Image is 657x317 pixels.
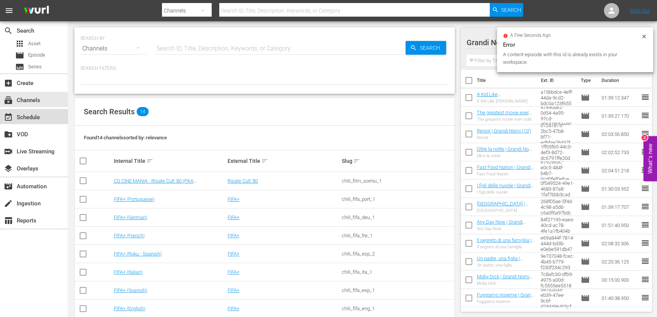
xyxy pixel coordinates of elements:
[581,202,590,211] span: Episode
[28,51,45,59] span: Episode
[599,271,640,289] td: 00:15:00.900
[581,275,590,284] span: Episode
[538,107,578,125] td: 47490de2-0d54-4a95-97cd-d0631f654e90
[640,166,649,175] span: reorder
[4,216,13,225] span: Reports
[228,306,239,311] a: FIFA+
[4,79,13,88] span: Create
[599,252,640,271] td: 02:20:36.125
[599,180,640,198] td: 01:30:03.952
[341,287,453,293] div: chili_fifa_esp_1
[477,299,534,304] div: Fuggiamo insieme
[630,8,650,14] a: Sign Out
[341,156,453,166] div: Slug
[114,251,162,257] a: FIFA+ (Roku - Spanish)
[640,111,649,120] span: reorder
[640,147,649,156] span: reorder
[353,158,360,164] span: sort
[477,244,534,249] div: Il segreto di una famiglia
[581,257,590,266] span: Episode
[477,281,534,286] div: Moby Dick
[640,184,649,193] span: reorder
[643,136,657,181] button: Open Feedback Widget
[4,147,13,156] span: Live Streaming
[538,125,578,143] td: 01247e75-2bc5-47b8-bf71-edbfae76d47f
[538,198,578,216] td: 268f05ae-5f4d-4c98-a5d6-c6a0f6a97bdc
[640,293,649,302] span: reorder
[28,63,42,71] span: Series
[477,110,532,121] a: The greatest movie ever sold | Grandi Nomi (10')
[4,96,13,105] span: Channels
[581,166,590,175] span: Episode
[28,40,41,47] span: Asset
[599,289,640,307] td: 01:40:38.950
[4,130,13,139] span: VOD
[490,3,523,17] button: Search
[341,214,453,220] div: chili_fifa_deu_1
[228,214,239,220] a: FIFA+
[477,70,536,91] th: Title
[146,158,153,164] span: sort
[538,271,578,289] td: 7c8afcb0-dfb9-4975-a00d-fc5555ee5518
[536,70,577,91] th: Ext. ID
[114,178,196,189] a: CG CINE MANIA - Risate Cult '80 (PKA [PERSON_NAME] – Noi siamo angeli)
[228,251,239,257] a: FIFA+
[228,196,239,202] a: FIFA+
[581,293,590,303] span: Episode
[467,32,639,53] div: Grandi Nomi - Workspace
[341,196,453,202] div: chili_fifa_port_1
[640,275,649,284] span: reorder
[538,252,578,271] td: 9e737048-fcec-4b45-b779-f230f234c293
[18,2,55,20] img: ans4CAIJ8jUAAAAAAAAAAAAAAAAAAAAAAAAgQb4GAAAAAAAAAAAAAAAAAAAAAAAAJMjXAAAAAAAAAAAAAAAAAAAAAAAAgAT5G...
[477,164,534,176] a: Fast Food Nation | Grandi Nomi (10')
[4,113,13,122] span: Schedule
[599,161,640,180] td: 02:04:51.218
[538,88,578,107] td: a15bbdce-4eff-44da-9cd2-bdc0a123f655
[581,184,590,193] span: Episode
[477,153,534,158] div: Oltre la notte
[640,202,649,211] span: reorder
[640,129,649,138] span: reorder
[341,233,453,238] div: chili_fifa_fre_1
[477,128,531,134] a: Renoir | Grandi Nomi (10')
[599,234,640,252] td: 02:08:32.306
[477,201,528,212] a: [GEOGRAPHIC_DATA] | Grandi Nomi (10')
[538,216,578,234] td: 84f27195-eaea-40cd-ac78-4fe1a1fb404b
[228,233,239,238] a: FIFA+
[597,70,643,91] th: Duration
[114,196,154,202] a: FIFA+ (Portuguese)
[477,219,526,230] a: Any Day Now | Grandi Nomi (10')
[15,62,24,71] span: Series
[114,287,147,293] a: FIFA+ (Spanish)
[477,146,534,158] a: Oltre la notte | Grandi Nomi (10')
[477,274,533,285] a: Moby Dick | Grandi Nomi (10')
[80,38,147,59] div: Channels
[641,134,648,140] div: 2
[640,220,649,229] span: reorder
[341,178,453,184] div: chili_film_sorrisi_1
[477,237,534,249] a: Il segreto di una famiglia | Grandi Nomi (10')
[576,70,597,91] th: Type
[640,93,649,102] span: reorder
[228,178,258,184] a: Risate Cult ‘80
[538,289,578,307] td: 547b2b33-eb39-47ee-9c6f-d23d496403cf
[114,156,225,166] div: Internal Title
[228,156,339,166] div: External Title
[477,292,534,303] a: Fuggiamo insieme | Grandi Nomi (10')
[4,26,13,35] span: Search
[15,51,24,60] span: Episode
[477,172,534,177] div: Fast Food Nation
[477,183,534,194] a: I figli delle nuvole | Grandi Nomi (10')
[80,65,449,72] p: Search Filters:
[640,257,649,266] span: reorder
[137,107,149,116] span: 14
[406,41,446,55] button: Search
[477,190,534,195] div: I figli delle nuvole
[599,107,640,125] td: 01:39:27.170
[228,287,239,293] a: FIFA+
[581,129,590,139] span: Episode
[503,40,647,49] div: Error
[477,91,531,109] a: A Kid Like [PERSON_NAME] | Grandi Nomi (10')
[538,143,578,161] td: 1ff05f65-44c0-4ef3-8d72-dc6791ffe20d
[84,107,135,116] span: Search Results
